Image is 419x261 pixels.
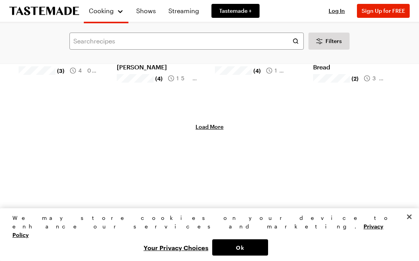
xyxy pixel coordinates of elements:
button: Close [401,208,418,225]
button: Desktop filters [308,33,350,50]
span: Sign Up for FREE [362,7,405,14]
span: Log In [329,7,345,14]
button: Your Privacy Choices [140,239,212,256]
a: To Tastemade Home Page [9,7,79,16]
div: Privacy [12,214,400,256]
a: Tastemade + [211,4,260,18]
div: We may store cookies on your device to enhance our services and marketing. [12,214,400,239]
button: Load More [196,123,223,131]
span: Filters [326,37,342,45]
a: Cheesy Garlic Pull Apart Bread [313,55,400,71]
button: Ok [212,239,268,256]
a: [PERSON_NAME]'s Cacio e [PERSON_NAME] [117,55,204,71]
span: Cooking [89,7,114,14]
button: Cooking [88,3,124,19]
span: Tastemade + [219,7,252,15]
button: Log In [321,7,352,15]
button: Sign Up for FREE [357,4,410,18]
